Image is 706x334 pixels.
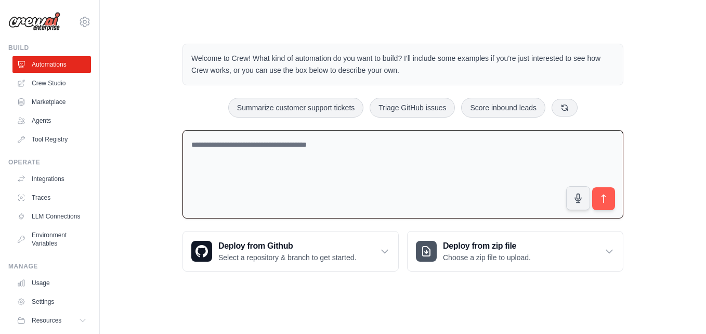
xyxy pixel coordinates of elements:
[370,98,455,118] button: Triage GitHub issues
[443,252,531,263] p: Choose a zip file to upload.
[12,94,91,110] a: Marketplace
[8,44,91,52] div: Build
[218,252,356,263] p: Select a repository & branch to get started.
[12,131,91,148] a: Tool Registry
[8,12,60,32] img: Logo
[218,240,356,252] h3: Deploy from Github
[8,262,91,271] div: Manage
[443,240,531,252] h3: Deploy from zip file
[12,208,91,225] a: LLM Connections
[12,112,91,129] a: Agents
[228,98,363,118] button: Summarize customer support tickets
[654,284,706,334] iframe: Chat Widget
[8,158,91,166] div: Operate
[12,171,91,187] a: Integrations
[461,98,545,118] button: Score inbound leads
[12,293,91,310] a: Settings
[32,316,61,325] span: Resources
[12,227,91,252] a: Environment Variables
[12,75,91,92] a: Crew Studio
[12,312,91,329] button: Resources
[191,53,615,76] p: Welcome to Crew! What kind of automation do you want to build? I'll include some examples if you'...
[12,56,91,73] a: Automations
[12,189,91,206] a: Traces
[12,275,91,291] a: Usage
